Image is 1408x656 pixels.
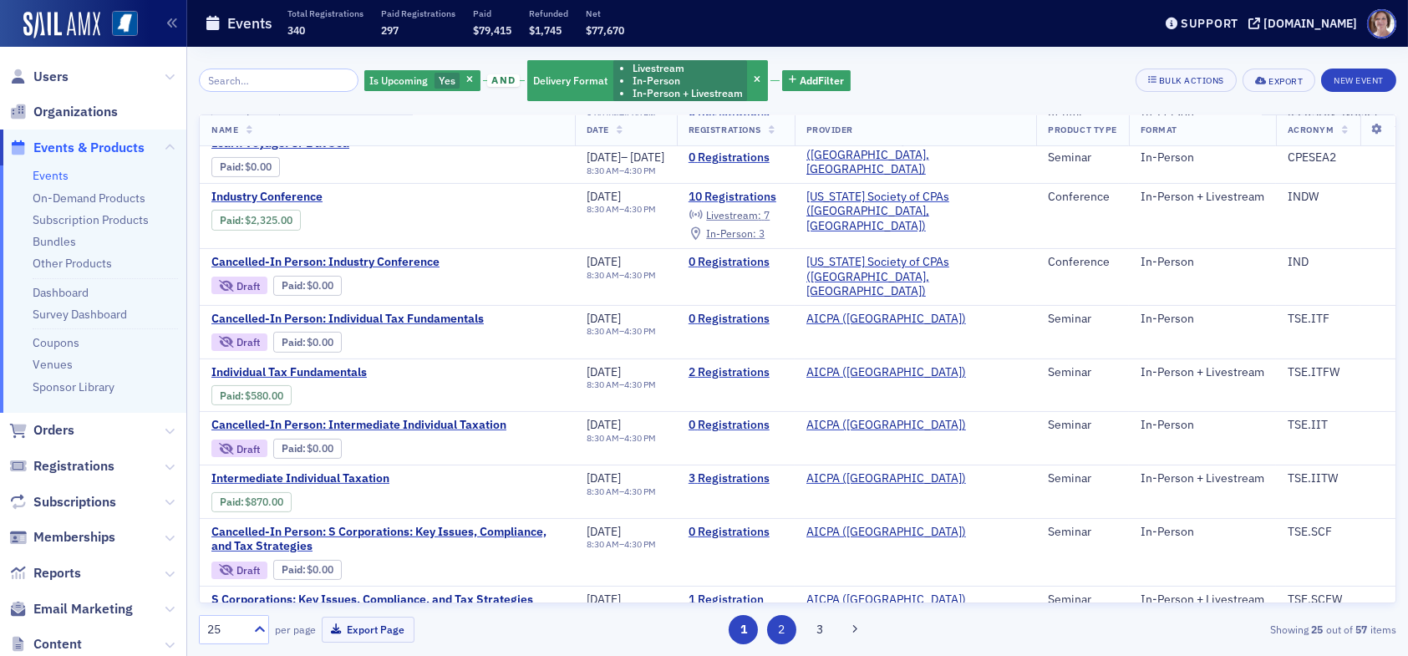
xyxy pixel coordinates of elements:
[33,379,114,394] a: Sponsor Library
[33,285,89,300] a: Dashboard
[246,389,284,402] span: $580.00
[1288,190,1384,205] div: INDW
[33,234,76,249] a: Bundles
[1048,592,1116,608] div: Seminar
[587,254,621,269] span: [DATE]
[1141,365,1264,380] div: In-Person + Livestream
[1141,525,1264,540] div: In-Person
[689,227,765,241] a: In-Person: 3
[227,13,272,33] h1: Events
[624,538,656,550] time: 4:30 PM
[246,160,272,173] span: $0.00
[633,74,743,87] li: In-Person
[308,336,334,348] span: $0.00
[381,23,399,37] span: 297
[211,418,506,433] span: Cancelled-In Person: Intermediate Individual Taxation
[220,389,246,402] span: :
[587,432,619,444] time: 8:30 AM
[587,364,621,379] span: [DATE]
[370,74,429,87] span: Is Upcoming
[782,70,851,91] button: AddFilter
[529,23,562,37] span: $1,745
[587,379,619,390] time: 8:30 AM
[805,615,834,644] button: 3
[689,124,761,135] span: Registrations
[1048,312,1116,327] div: Seminar
[587,164,619,175] time: 8:30 AM
[473,23,511,37] span: $79,415
[587,486,656,497] div: –
[759,226,765,240] span: 3
[806,592,966,608] a: AICPA ([GEOGRAPHIC_DATA])
[211,471,492,486] span: Intermediate Individual Taxation
[473,8,511,19] p: Paid
[282,336,302,348] a: Paid
[33,307,127,322] a: Survey Dashboard
[282,563,308,576] span: :
[624,164,656,175] time: 4:30 PM
[806,312,966,327] span: AICPA (Durham)
[273,276,342,296] div: Paid: 1 - $0
[9,528,115,547] a: Memberships
[282,563,302,576] a: Paid
[1159,76,1224,85] div: Bulk Actions
[23,12,100,38] img: SailAMX
[211,124,238,135] span: Name
[273,560,342,580] div: Paid: 0 - $0
[9,421,74,440] a: Orders
[1048,418,1116,433] div: Seminar
[1321,69,1396,92] button: New Event
[764,208,770,221] span: 7
[273,332,342,352] div: Paid: 0 - $0
[630,150,664,165] span: [DATE]
[689,209,770,222] a: Livestream: 7
[1248,18,1363,29] button: [DOMAIN_NAME]
[1243,69,1315,92] button: Export
[586,23,624,37] span: $77,670
[806,312,966,327] a: AICPA ([GEOGRAPHIC_DATA])
[806,365,966,380] a: AICPA ([GEOGRAPHIC_DATA])
[211,562,267,579] div: Draft
[689,150,783,165] a: 0 Registrations
[9,600,133,618] a: Email Marketing
[33,457,114,475] span: Registrations
[1288,150,1384,165] div: CPESEA2
[633,87,743,99] li: In-Person + Livestream
[587,326,656,337] div: –
[112,11,138,37] img: SailAMX
[587,189,621,204] span: [DATE]
[282,279,308,292] span: :
[806,471,966,486] span: AICPA (Durham)
[529,8,568,19] p: Refunded
[587,433,656,444] div: –
[282,442,308,455] span: :
[806,190,1025,234] span: Mississippi Society of CPAs (Ridgeland, MS)
[483,74,525,88] button: and
[1353,622,1370,637] strong: 57
[806,525,966,540] span: AICPA (Durham)
[1367,9,1396,38] span: Profile
[33,421,74,440] span: Orders
[236,282,260,291] div: Draft
[236,566,260,575] div: Draft
[1048,150,1116,165] div: Seminar
[33,212,149,227] a: Subscription Products
[211,592,533,608] a: S Corporations: Key Issues, Compliance, and Tax Strategies
[806,471,966,486] a: AICPA ([GEOGRAPHIC_DATA])
[806,133,1025,177] span: Mississippi Society of CPAs (Ridgeland, MS)
[211,157,280,177] div: Paid: 1 - $0
[1263,16,1357,31] div: [DOMAIN_NAME]
[689,525,783,540] a: 0 Registrations
[439,74,455,87] span: Yes
[220,160,246,173] span: :
[273,439,342,459] div: Paid: 0 - $0
[9,457,114,475] a: Registrations
[624,325,656,337] time: 4:30 PM
[806,255,1025,299] a: [US_STATE] Society of CPAs ([GEOGRAPHIC_DATA], [GEOGRAPHIC_DATA])
[9,564,81,582] a: Reports
[1309,622,1326,637] strong: 25
[1048,190,1116,205] div: Conference
[587,269,619,281] time: 8:30 AM
[211,525,563,554] span: Cancelled-In Person: S Corporations: Key Issues, Compliance, and Tax Strategies
[587,325,619,337] time: 8:30 AM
